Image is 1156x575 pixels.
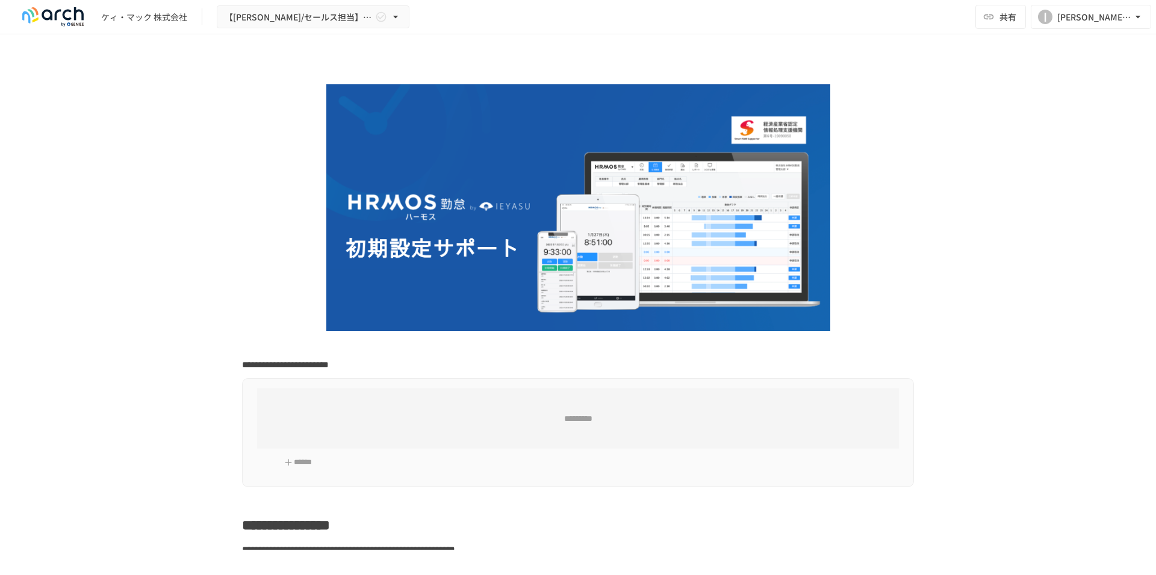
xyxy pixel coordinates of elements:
div: I [1038,10,1052,24]
div: [PERSON_NAME][EMAIL_ADDRESS][DOMAIN_NAME] [1057,10,1132,25]
button: I[PERSON_NAME][EMAIL_ADDRESS][DOMAIN_NAME] [1031,5,1151,29]
button: 【[PERSON_NAME]/セールス担当】ケィ・マック株式会社 様_初期設定サポート [217,5,409,29]
span: 共有 [999,10,1016,23]
img: logo-default@2x-9cf2c760.svg [14,7,92,26]
div: ケィ・マック 株式会社 [101,11,187,23]
img: GdztLVQAPnGLORo409ZpmnRQckwtTrMz8aHIKJZF2AQ [326,84,830,331]
button: 共有 [975,5,1026,29]
span: 【[PERSON_NAME]/セールス担当】ケィ・マック株式会社 様_初期設定サポート [225,10,373,25]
